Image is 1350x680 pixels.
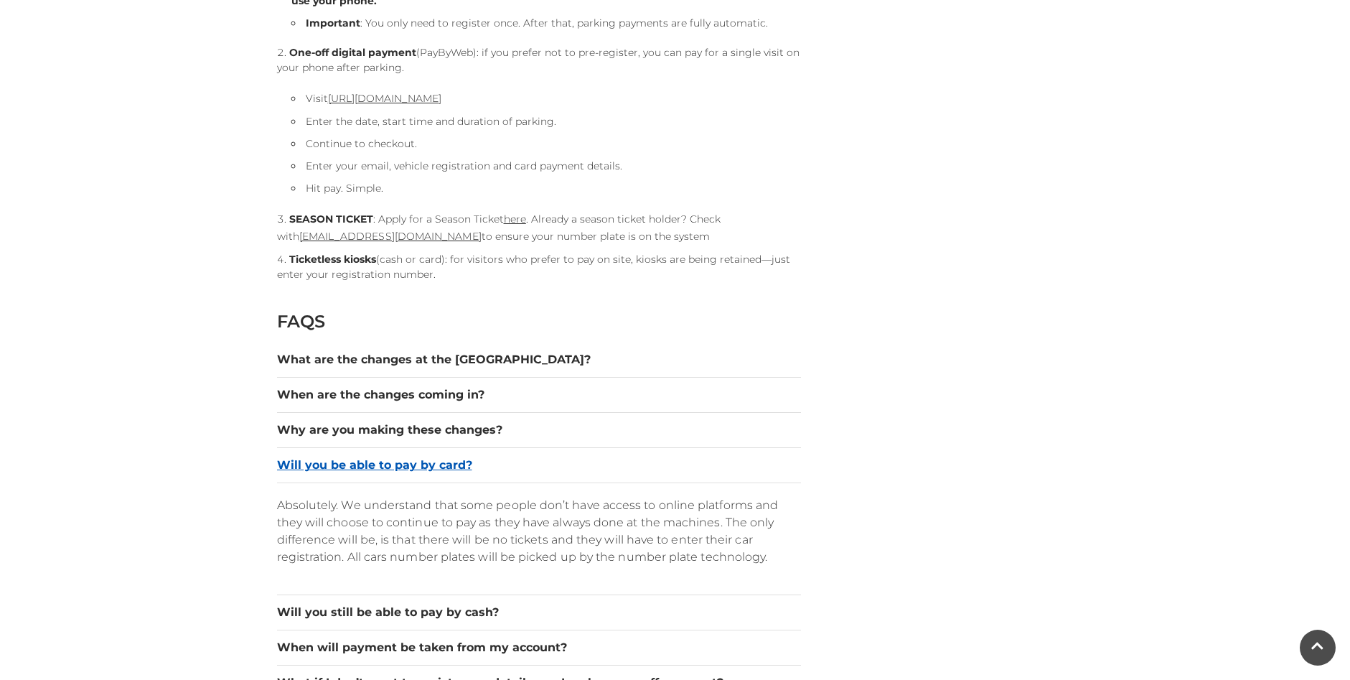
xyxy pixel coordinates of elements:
h2: FAQS [277,311,801,332]
button: Will you still be able to pay by cash? [277,604,801,621]
strong: Ticketless kiosks [289,253,376,266]
a: here [504,213,526,225]
li: Hit pay. Simple. [291,181,801,196]
button: When are the changes coming in? [277,386,801,404]
li: : You only need to register once. After that, parking payments are fully automatic. [291,16,801,31]
strong: Important [306,17,360,29]
button: Will you be able to pay by card? [277,457,801,474]
li: Enter your email, vehicle registration and card payment details. [291,159,801,174]
a: [URL][DOMAIN_NAME] [328,92,441,105]
li: (cash or card): for visitors who prefer to pay on site, kiosks are being retained—just enter your... [277,252,801,282]
button: What are the changes at the [GEOGRAPHIC_DATA]? [277,351,801,368]
button: Why are you making these changes? [277,421,801,439]
button: When will payment be taken from my account? [277,639,801,656]
li: Visit [291,90,801,107]
li: : Apply for a Season Ticket . Already a season ticket holder? Check with to ensure your number pl... [277,210,801,245]
p: Absolutely. We understand that some people don’t have access to online platforms and they will ch... [277,497,801,566]
strong: SEASON TICKET [289,213,373,225]
li: Enter the date, start time and duration of parking. [291,114,801,129]
strong: One-off digital payment [289,46,416,59]
li: (PayByWeb): if you prefer not to pre-register, you can pay for a single visit on your phone after... [277,45,801,196]
a: [EMAIL_ADDRESS][DOMAIN_NAME] [299,230,482,243]
li: Continue to checkout. [291,136,801,152]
